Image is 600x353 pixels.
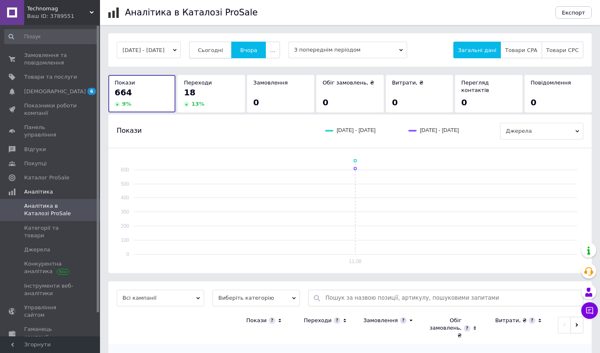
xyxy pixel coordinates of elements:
[24,160,47,167] span: Покупці
[27,5,90,12] span: Technomag
[121,195,129,201] text: 400
[288,42,407,58] span: З попереднім періодом
[24,224,77,239] span: Категорії та товари
[115,80,135,86] span: Покази
[24,73,77,81] span: Товари та послуги
[115,87,132,97] span: 664
[322,80,374,86] span: Обіг замовлень, ₴
[24,304,77,319] span: Управління сайтом
[125,7,257,17] h1: Аналітика в Каталозі ProSale
[500,42,542,58] button: Товари CPA
[121,223,129,229] text: 200
[4,29,98,44] input: Пошук
[246,317,267,324] div: Покази
[24,282,77,297] span: Інструменти веб-аналітики
[581,302,598,319] button: Чат з покупцем
[184,87,195,97] span: 18
[458,47,496,53] span: Загальні дані
[322,97,328,107] span: 0
[349,259,361,264] text: 11.08
[117,42,181,58] button: [DATE] - [DATE]
[24,102,77,117] span: Показники роботи компанії
[184,80,212,86] span: Переходи
[117,290,204,306] span: Всі кампанії
[126,251,129,257] text: 0
[253,80,288,86] span: Замовлення
[24,260,77,275] span: Конкурентна аналітика
[198,47,223,53] span: Сьогодні
[189,42,232,58] button: Сьогодні
[121,181,129,187] text: 500
[87,88,96,95] span: 6
[24,88,86,95] span: [DEMOGRAPHIC_DATA]
[392,80,424,86] span: Витрати, ₴
[24,124,77,139] span: Панель управління
[542,42,583,58] button: Товари CPC
[27,12,100,20] div: Ваш ID: 3789551
[117,126,142,135] span: Покази
[531,97,537,107] span: 0
[325,290,579,306] input: Пошук за назвою позиції, артикулу, пошуковими запитами
[121,167,129,173] text: 600
[121,237,129,243] text: 100
[121,209,129,215] text: 300
[304,317,332,324] div: Переходи
[24,146,46,153] span: Відгуки
[24,188,53,196] span: Аналітика
[253,97,259,107] span: 0
[363,317,398,324] div: Замовлення
[212,290,300,306] span: Виберіть категорію
[24,326,77,341] span: Гаманець компанії
[546,47,579,53] span: Товари CPC
[495,317,527,324] div: Витрати, ₴
[392,97,398,107] span: 0
[500,123,583,139] span: Джерела
[270,47,275,53] span: ...
[24,174,69,181] span: Каталог ProSale
[453,42,501,58] button: Загальні дані
[461,80,489,93] span: Перегляд контактів
[505,47,537,53] span: Товари CPA
[531,80,571,86] span: Повідомлення
[428,317,462,340] div: Обіг замовлень, ₴
[461,97,467,107] span: 0
[24,246,50,254] span: Джерела
[231,42,266,58] button: Вчора
[265,42,280,58] button: ...
[24,202,77,217] span: Аналітика в Каталозі ProSale
[24,52,77,67] span: Замовлення та повідомлення
[555,6,592,19] button: Експорт
[191,101,204,107] span: 13 %
[562,10,585,16] span: Експорт
[122,101,131,107] span: 9 %
[240,47,257,53] span: Вчора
